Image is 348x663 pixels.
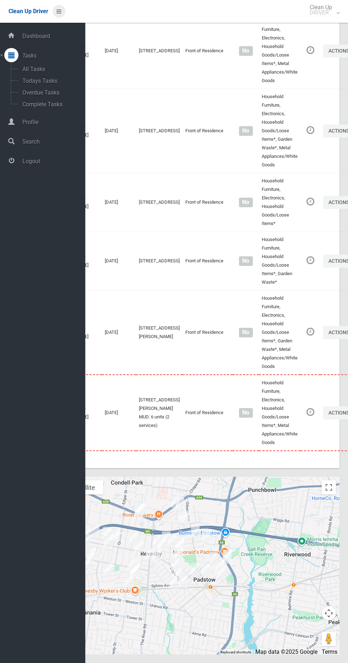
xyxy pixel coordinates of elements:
[235,199,256,205] h4: Normal sized
[136,290,183,375] td: [STREET_ADDRESS][PERSON_NAME]
[259,173,300,232] td: Household Furniture, Electronics, Household Goods/Loose Items*
[212,558,227,576] div: 24 Stephanie Street, PADSTOW NSW 2211<br>Status : AssignedToRoute<br><a href="/driver/booking/483...
[136,13,183,89] td: [STREET_ADDRESS]
[20,66,79,73] span: All Tasks
[72,13,102,89] td: Zone [DATE]
[239,46,253,56] span: No
[136,89,183,173] td: [STREET_ADDRESS]
[306,5,339,15] span: Clean Up
[165,531,179,549] div: 1 Anne Street, REVESBY NSW 2212<br>Status : AssignedToRoute<br><a href="/driver/booking/484350/co...
[80,525,94,543] div: 163 Beaconsfield Street, REVESBY NSW 2212<br>Status : AssignedToRoute<br><a href="/driver/booking...
[306,125,314,135] i: Booking awaiting collection. Mark as collected or report issues to complete task.
[173,494,187,512] div: 28 Napoli Street, PADSTOW NSW 2211<br>Status : AssignedToRoute<br><a href="/driver/booking/481753...
[83,549,97,567] div: 16 Windermere Crescent, PANANIA NSW 2213<br>Status : AssignedToRoute<br><a href="/driver/booking/...
[102,560,116,578] div: 49 Glenview Avenue, REVESBY NSW 2212<br>Status : AssignedToRoute<br><a href="/driver/booking/4837...
[20,138,85,145] span: Search
[183,290,233,375] td: Front of Residence
[132,538,146,555] div: 82 Albert Street, REVESBY NSW 2212<br>Status : AssignedToRoute<br><a href="/driver/booking/484073...
[102,375,136,451] td: [DATE]
[150,545,164,563] div: 10A Haddon Crescent, REVESBY NSW 2212<br>Status : AssignedToRoute<br><a href="/driver/booking/484...
[173,536,187,554] div: 35 Archibald Street, PADSTOW NSW 2211<br>Status : AssignedToRoute<br><a href="/driver/booking/484...
[79,555,93,573] div: 29 Baldi Avenue, PANANIA NSW 2213<br>Status : AssignedToRoute<br><a href="/driver/booking/484224/...
[306,197,314,206] i: Booking awaiting collection. Mark as collected or report issues to complete task.
[183,375,233,451] td: Front of Residence
[88,522,102,539] div: 59 Tracey Street, REVESBY NSW 2212<br>Status : AssignedToRoute<br><a href="/driver/booking/484255...
[143,545,157,562] div: 3 Thorn Street, REVESBY NSW 2212<br>Status : AssignedToRoute<br><a href="/driver/booking/484262/c...
[132,501,146,519] div: 4 Sherwood Street, REVESBY NSW 2212<br>Status : AssignedToRoute<br><a href="/driver/booking/48242...
[102,13,136,89] td: [DATE]
[322,632,336,646] button: Drag Pegman onto the map to open Street View
[306,46,314,55] i: Booking awaiting collection. Mark as collected or report issues to complete task.
[235,48,256,54] h4: Normal sized
[239,256,253,266] span: No
[235,330,256,336] h4: Normal sized
[306,407,314,417] i: Booking awaiting collection. Mark as collected or report issues to complete task.
[20,52,85,59] span: Tasks
[322,606,336,620] button: Map camera controls
[183,89,233,173] td: Front of Residence
[72,173,102,232] td: Zone [DATE]
[72,89,102,173] td: Zone [DATE]
[72,232,102,290] td: Zone [DATE]
[239,126,253,136] span: No
[126,563,141,581] div: 56 Selems Parade, REVESBY NSW 2212<br>Status : AssignedToRoute<br><a href="/driver/booking/484510...
[136,173,183,232] td: [STREET_ADDRESS]
[149,532,164,550] div: 67 The River Road, REVESBY NSW 2212<br>Status : AssignedToRoute<br><a href="/driver/booking/48373...
[20,158,85,165] span: Logout
[259,290,300,375] td: Household Furniture, Electronics, Household Goods/Loose Items*, Garden Waste*, Metal Appliances/W...
[214,563,228,581] div: 5 Jeanette Street, PADSTOW NSW 2211<br>Status : AssignedToRoute<br><a href="/driver/booking/48458...
[183,232,233,290] td: Front of Residence
[20,33,85,39] span: Dashboard
[136,232,183,290] td: [STREET_ADDRESS]
[9,6,48,17] a: Clean Up Driver
[206,550,221,567] div: 79 Arab Road, PADSTOW NSW 2211<br>Status : AssignedToRoute<br><a href="/driver/booking/484824/com...
[168,556,182,573] div: 2 Rhonda Street, REVESBY NSW 2212<br>Status : AssignedToRoute<br><a href="/driver/booking/484428/...
[259,89,300,173] td: Household Furniture, Electronics, Household Goods/Loose Items*, Garden Waste*, Metal Appliances/W...
[20,101,79,108] span: Complete Tasks
[179,508,193,526] div: 4/13 Turvey Street, REVESBY NSW 2212<br>Status : AssignedToRoute<br><a href="/driver/booking/4842...
[9,8,48,15] span: Clean Up Driver
[170,565,185,583] div: 44 Cairo Avenue, REVESBY NSW 2212<br>Status : AssignedToRoute<br><a href="/driver/booking/482762/...
[122,572,136,590] div: 38 Polo Street, REVESBY NSW 2212<br>Status : AssignedToRoute<br><a href="/driver/booking/483966/c...
[101,533,115,551] div: 67 Paten Street, REVESBY NSW 2212<br>Status : AssignedToRoute<br><a href="/driver/booking/483949/...
[109,525,123,543] div: 7 Tracey Street, REVESBY NSW 2212<br>Status : AssignedToRoute<br><a href="/driver/booking/485076/...
[84,544,98,562] div: 4A Windermere Crescent, PANANIA NSW 2213<br>Status : AssignedToRoute<br><a href="/driver/booking/...
[100,524,114,542] div: 23 Tracey Street, REVESBY NSW 2212<br>Status : AssignedToRoute<br><a href="/driver/booking/484298...
[235,410,256,416] h4: Normal sized
[221,650,251,655] button: Keyboard shortcuts
[235,128,256,134] h4: Normal sized
[175,507,189,525] div: 21 Turvey Street, REVESBY NSW 2212<br>Status : AssignedToRoute<br><a href="/driver/booking/484053...
[306,327,314,336] i: Booking awaiting collection. Mark as collected or report issues to complete task.
[126,529,141,546] div: 82 Sherwood Street, REVESBY NSW 2212<br>Status : AssignedToRoute<br><a href="/driver/booking/4845...
[310,10,332,15] small: DRIVER
[102,173,136,232] td: [DATE]
[239,198,253,207] span: No
[20,119,85,125] span: Profile
[219,549,234,567] div: 59 Iberia Street, PADSTOW NSW 2211<br>Status : AssignedToRoute<br><a href="/driver/booking/483370...
[20,89,79,96] span: Overdue Tasks
[136,375,183,451] td: [STREET_ADDRESS][PERSON_NAME] MUD: 6 units (2 services)
[111,526,125,544] div: 4 Tracey Street, REVESBY NSW 2212<br>Status : AssignedToRoute<br><a href="/driver/booking/484616/...
[259,375,300,451] td: Household Furniture, Electronics, Household Goods/Loose Items*, Metal Appliances/White Goods
[172,544,186,562] div: 4A Blackall Street, REVESBY NSW 2212<br>Status : AssignedToRoute<br><a href="/driver/booking/4837...
[102,232,136,290] td: [DATE]
[255,648,317,655] span: Map data ©2025 Google
[199,528,213,545] div: 20 Halcyon Avenue, PADSTOW NSW 2211<br>Status : AssignedToRoute<br><a href="/driver/booking/48429...
[125,556,139,574] div: 1 Horsley Road, REVESBY NSW 2212<br>Status : AssignedToRoute<br><a href="/driver/booking/484005/c...
[102,290,136,375] td: [DATE]
[322,648,337,655] a: Terms (opens in new tab)
[259,13,300,89] td: Household Furniture, Electronics, Household Goods/Loose Items*, Metal Appliances/White Goods
[239,408,253,418] span: No
[132,502,146,520] div: 8 Sherwood Street, REVESBY NSW 2212<br>Status : AssignedToRoute<br><a href="/driver/booking/48372...
[188,560,202,578] div: 1 Pyramid Avenue, PADSTOW NSW 2211<br>Status : AssignedToRoute<br><a href="/driver/booking/485071...
[306,256,314,265] i: Booking awaiting collection. Mark as collected or report issues to complete task.
[183,173,233,232] td: Front of Residence
[176,573,190,591] div: 6 Mc Girr Street, PADSTOW NSW 2211<br>Status : AssignedToRoute<br><a href="/driver/booking/484938...
[188,523,202,541] div: 111 Gibson Avenue, PADSTOW NSW 2211<br>Status : AssignedToRoute<br><a href="/driver/booking/48398...
[102,89,136,173] td: [DATE]
[159,529,173,546] div: 20 Anne Street, REVESBY NSW 2212<br>Status : AssignedToRoute<br><a href="/driver/booking/483207/c...
[173,535,187,552] div: 44 Archibald Street, PADSTOW NSW 2211<br>Status : AssignedToRoute<br><a href="/driver/booking/484...
[221,547,235,565] div: 53 Iberia Street, PADSTOW NSW 2211<br>Status : AssignedToRoute<br><a href="/driver/booking/483080...
[259,232,300,290] td: Household Furniture, Household Goods/Loose Items*, Garden Waste*
[168,493,182,510] div: 224A Canterbury Road, REVESBY NSW 2212<br>Status : AssignedToRoute<br><a href="/driver/booking/48...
